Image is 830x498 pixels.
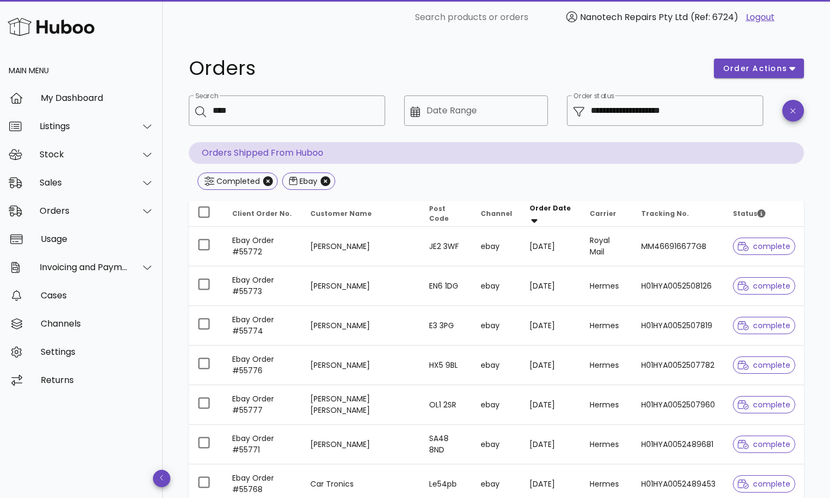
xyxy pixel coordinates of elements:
td: H01HYA0052489681 [633,425,724,464]
img: Huboo Logo [8,15,94,39]
td: Ebay Order #55771 [224,425,302,464]
th: Channel [472,201,521,227]
td: [DATE] [521,425,581,464]
td: Hermes [581,346,633,385]
td: ebay [472,425,521,464]
div: My Dashboard [41,93,154,103]
span: (Ref: 6724) [691,11,738,23]
span: Status [733,209,765,218]
td: OL1 2SR [420,385,472,425]
td: [PERSON_NAME] [302,425,420,464]
td: Ebay Order #55777 [224,385,302,425]
td: ebay [472,385,521,425]
th: Order Date: Sorted descending. Activate to remove sorting. [521,201,581,227]
div: Cases [41,290,154,301]
span: Post Code [429,204,449,223]
td: [PERSON_NAME] [302,227,420,266]
span: Tracking No. [641,209,689,218]
td: [DATE] [521,227,581,266]
td: [DATE] [521,266,581,306]
button: order actions [714,59,804,78]
td: JE2 3WF [420,227,472,266]
th: Status [724,201,804,227]
td: Hermes [581,306,633,346]
label: Search [195,92,218,100]
td: H01HYA0052507960 [633,385,724,425]
td: SA48 8ND [420,425,472,464]
td: HX5 9BL [420,346,472,385]
td: ebay [472,346,521,385]
td: [DATE] [521,346,581,385]
td: H01HYA0052507782 [633,346,724,385]
th: Carrier [581,201,633,227]
h1: Orders [189,59,701,78]
span: Client Order No. [232,209,292,218]
span: complete [738,480,790,488]
td: ebay [472,266,521,306]
th: Post Code [420,201,472,227]
td: [DATE] [521,306,581,346]
td: ebay [472,306,521,346]
label: Order status [573,92,614,100]
td: [PERSON_NAME] [PERSON_NAME] [302,385,420,425]
th: Tracking No. [633,201,724,227]
td: Hermes [581,425,633,464]
td: Hermes [581,385,633,425]
div: Ebay [297,176,317,187]
span: Nanotech Repairs Pty Ltd [580,11,688,23]
button: Close [263,176,273,186]
td: [DATE] [521,385,581,425]
div: Usage [41,234,154,244]
th: Client Order No. [224,201,302,227]
div: Channels [41,318,154,329]
span: complete [738,440,790,448]
button: Close [321,176,330,186]
span: Customer Name [310,209,372,218]
span: order actions [723,63,788,74]
span: Carrier [590,209,616,218]
td: ebay [472,227,521,266]
p: Orders Shipped From Huboo [189,142,804,164]
div: Completed [214,176,260,187]
a: Logout [746,11,775,24]
div: Stock [40,149,128,159]
td: MM466916677GB [633,227,724,266]
td: [PERSON_NAME] [302,306,420,346]
span: complete [738,242,790,250]
td: E3 3PG [420,306,472,346]
td: [PERSON_NAME] [302,346,420,385]
div: Sales [40,177,128,188]
div: Listings [40,121,128,131]
div: Returns [41,375,154,385]
div: Invoicing and Payments [40,262,128,272]
span: complete [738,282,790,290]
td: EN6 1DG [420,266,472,306]
td: Royal Mail [581,227,633,266]
td: Ebay Order #55772 [224,227,302,266]
span: complete [738,322,790,329]
span: Channel [481,209,512,218]
span: complete [738,401,790,408]
span: complete [738,361,790,369]
td: H01HYA0052508126 [633,266,724,306]
td: H01HYA0052507819 [633,306,724,346]
span: Order Date [529,203,571,213]
div: Settings [41,347,154,357]
div: Orders [40,206,128,216]
td: [PERSON_NAME] [302,266,420,306]
td: Ebay Order #55774 [224,306,302,346]
td: Ebay Order #55776 [224,346,302,385]
td: Hermes [581,266,633,306]
th: Customer Name [302,201,420,227]
td: Ebay Order #55773 [224,266,302,306]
